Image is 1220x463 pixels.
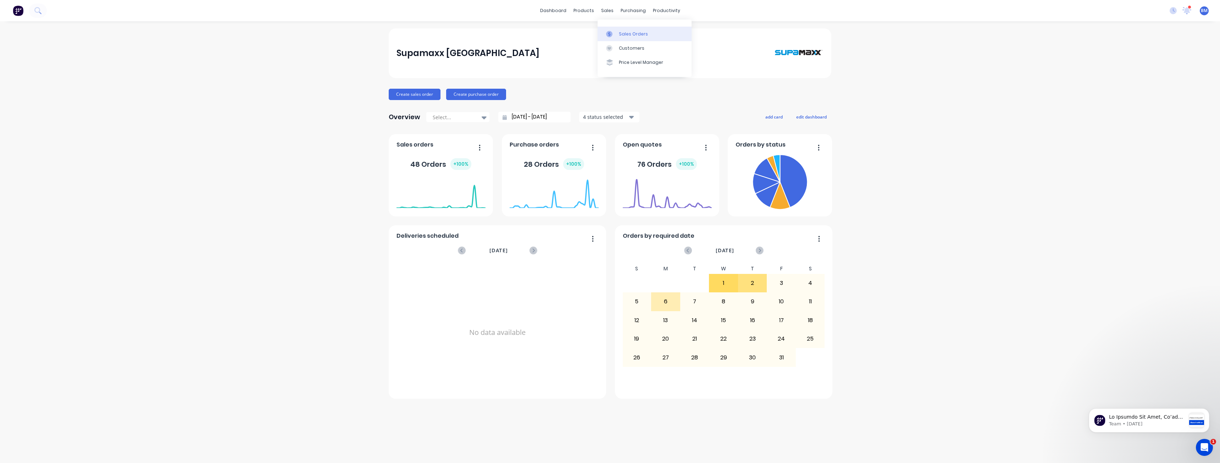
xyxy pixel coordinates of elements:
[31,20,106,428] span: Lo Ipsumdo Sit Amet, Co’ad elitse doe temp incididu utlabor etdolorem al enim admi veniamqu nos e...
[623,312,651,329] div: 12
[598,41,692,55] a: Customers
[651,330,680,348] div: 20
[736,140,786,149] span: Orders by status
[598,27,692,41] a: Sales Orders
[651,264,680,274] div: M
[617,5,649,16] div: purchasing
[1201,7,1208,14] span: BM
[792,112,831,121] button: edit dashboard
[389,89,440,100] button: Create sales order
[709,348,738,366] div: 29
[709,293,738,310] div: 8
[709,274,738,292] div: 1
[563,158,584,170] div: + 100 %
[767,274,795,292] div: 3
[738,348,767,366] div: 30
[396,140,433,149] span: Sales orders
[651,348,680,366] div: 27
[709,312,738,329] div: 15
[619,59,663,66] div: Price Level Manager
[598,5,617,16] div: sales
[13,5,23,16] img: Factory
[767,312,795,329] div: 17
[623,140,662,149] span: Open quotes
[446,89,506,100] button: Create purchase order
[738,312,767,329] div: 16
[450,158,471,170] div: + 100 %
[681,330,709,348] div: 21
[649,5,684,16] div: productivity
[738,274,767,292] div: 2
[623,293,651,310] div: 5
[681,312,709,329] div: 14
[767,264,796,274] div: F
[761,112,787,121] button: add card
[796,312,825,329] div: 18
[681,293,709,310] div: 7
[738,293,767,310] div: 9
[1078,394,1220,444] iframe: Intercom notifications message
[767,330,795,348] div: 24
[623,232,694,240] span: Orders by required date
[583,113,628,121] div: 4 status selected
[709,264,738,274] div: W
[396,46,539,60] div: Supamaxx [GEOGRAPHIC_DATA]
[1210,439,1216,445] span: 1
[774,35,823,71] img: Supamaxx Australia
[510,140,559,149] span: Purchase orders
[579,112,639,122] button: 4 status selected
[570,5,598,16] div: products
[796,264,825,274] div: S
[738,264,767,274] div: T
[651,293,680,310] div: 6
[31,27,107,33] p: Message from Team, sent 2w ago
[622,264,651,274] div: S
[619,45,644,51] div: Customers
[389,110,420,124] div: Overview
[410,158,471,170] div: 48 Orders
[396,264,599,401] div: No data available
[524,158,584,170] div: 28 Orders
[651,312,680,329] div: 13
[716,247,734,254] span: [DATE]
[796,330,825,348] div: 25
[1196,439,1213,456] iframe: Intercom live chat
[623,330,651,348] div: 19
[796,274,825,292] div: 4
[676,158,697,170] div: + 100 %
[537,5,570,16] a: dashboard
[767,348,795,366] div: 31
[767,293,795,310] div: 10
[681,348,709,366] div: 28
[623,348,651,366] div: 26
[637,158,697,170] div: 76 Orders
[796,293,825,310] div: 11
[619,31,648,37] div: Sales Orders
[680,264,709,274] div: T
[598,55,692,70] a: Price Level Manager
[709,330,738,348] div: 22
[489,247,508,254] span: [DATE]
[738,330,767,348] div: 23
